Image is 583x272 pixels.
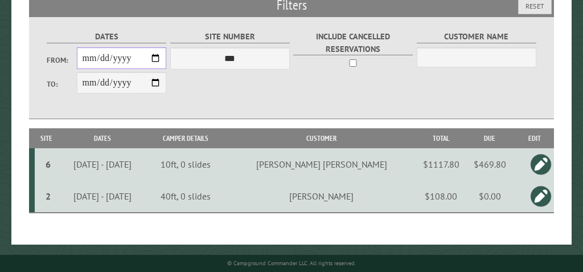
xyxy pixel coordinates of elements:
[58,128,147,148] th: Dates
[418,180,464,213] td: $108.00
[60,159,146,170] div: [DATE] - [DATE]
[47,30,166,43] label: Dates
[464,148,516,180] td: $469.80
[227,259,356,267] small: © Campground Commander LLC. All rights reserved.
[418,148,464,180] td: $1117.80
[39,190,56,202] div: 2
[417,30,536,43] label: Customer Name
[47,79,77,90] label: To:
[39,159,56,170] div: 6
[60,190,146,202] div: [DATE] - [DATE]
[516,128,554,148] th: Edit
[35,128,58,148] th: Site
[464,180,516,213] td: $0.00
[464,128,516,148] th: Due
[224,148,418,180] td: [PERSON_NAME] [PERSON_NAME]
[224,128,418,148] th: Customer
[224,180,418,213] td: [PERSON_NAME]
[147,148,225,180] td: 10ft, 0 slides
[147,128,225,148] th: Camper Details
[293,30,413,55] label: Include Cancelled Reservations
[170,30,290,43] label: Site Number
[47,55,77,66] label: From:
[418,128,464,148] th: Total
[147,180,225,213] td: 40ft, 0 slides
